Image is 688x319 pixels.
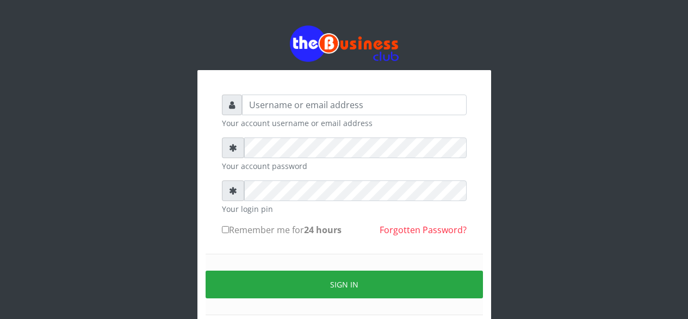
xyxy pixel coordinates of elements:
[222,226,229,233] input: Remember me for24 hours
[380,224,467,236] a: Forgotten Password?
[222,203,467,215] small: Your login pin
[222,160,467,172] small: Your account password
[222,223,342,236] label: Remember me for
[304,224,342,236] b: 24 hours
[222,117,467,129] small: Your account username or email address
[206,271,483,298] button: Sign in
[242,95,467,115] input: Username or email address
